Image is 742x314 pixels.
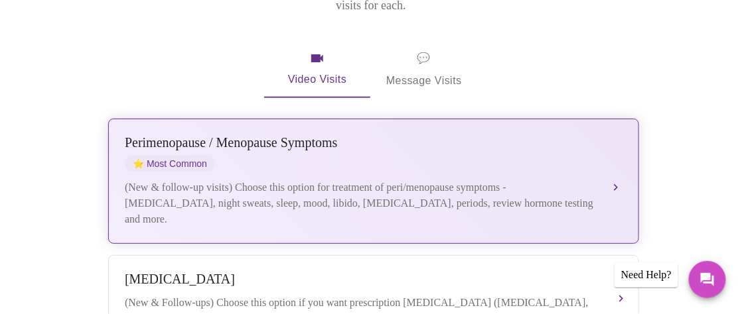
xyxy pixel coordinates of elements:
div: [MEDICAL_DATA] [125,272,596,287]
div: Perimenopause / Menopause Symptoms [125,135,596,150]
span: Most Common [125,156,215,172]
button: Perimenopause / Menopause SymptomsstarMost Common(New & follow-up visits) Choose this option for ... [108,119,639,244]
span: Video Visits [280,50,354,89]
div: Need Help? [615,262,678,288]
div: (New & follow-up visits) Choose this option for treatment of peri/menopause symptoms - [MEDICAL_D... [125,180,596,227]
span: star [133,158,144,169]
button: Messages [689,261,726,298]
span: Message Visits [386,49,462,90]
span: message [417,49,431,68]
